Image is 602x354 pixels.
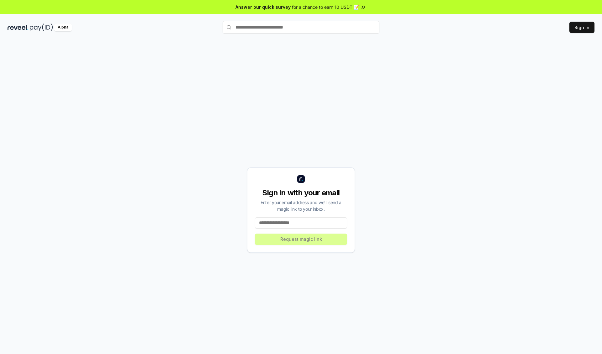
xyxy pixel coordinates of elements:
img: pay_id [30,24,53,31]
div: Sign in with your email [255,188,347,198]
button: Sign In [569,22,594,33]
div: Enter your email address and we’ll send a magic link to your inbox. [255,199,347,212]
span: Answer our quick survey [235,4,291,10]
img: logo_small [297,175,305,183]
div: Alpha [54,24,72,31]
span: for a chance to earn 10 USDT 📝 [292,4,359,10]
img: reveel_dark [8,24,29,31]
